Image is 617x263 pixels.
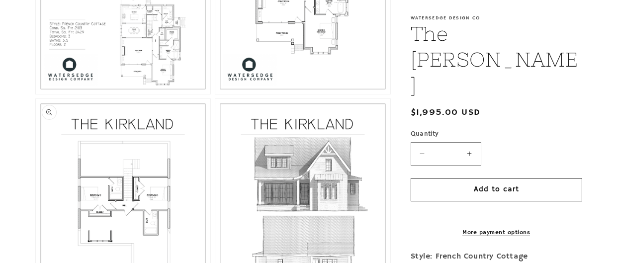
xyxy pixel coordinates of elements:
[411,15,582,21] p: Watersedge Design Co
[411,178,582,201] button: Add to cart
[411,106,481,119] span: $1,995.00 USD
[411,228,582,237] a: More payment options
[411,129,582,139] label: Quantity
[411,21,582,98] h1: The [PERSON_NAME]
